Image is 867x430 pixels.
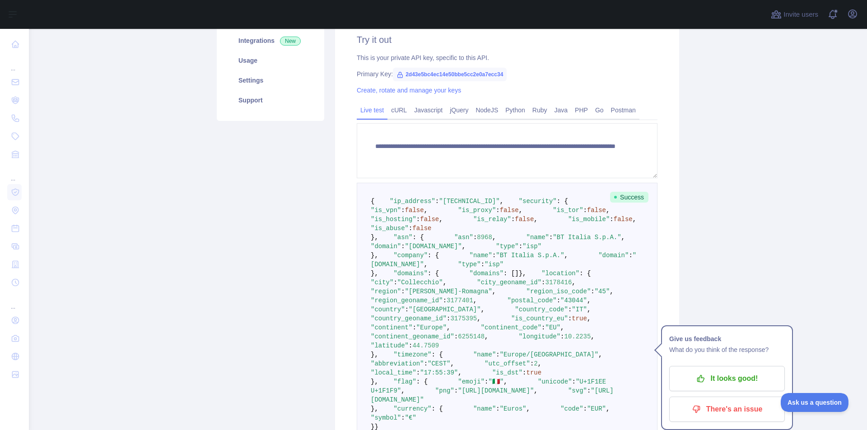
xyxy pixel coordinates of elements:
[458,369,461,376] span: ,
[481,261,485,268] span: :
[458,207,496,214] span: "is_proxy"
[371,225,409,232] span: "is_abuse"
[515,306,568,313] span: "country_code"
[454,234,473,241] span: "asn"
[496,351,499,358] span: :
[515,216,534,223] span: false
[496,243,518,250] span: "type"
[568,315,572,322] span: :
[412,234,424,241] span: : {
[496,405,499,412] span: :
[390,198,435,205] span: "ip_address"
[621,234,625,241] span: ,
[371,270,378,277] span: },
[500,207,519,214] span: false
[568,306,572,313] span: :
[560,324,564,331] span: ,
[371,243,401,250] span: "domain"
[503,270,519,277] span: : []
[669,333,785,344] h1: Give us feedback
[462,243,466,250] span: ,
[458,387,534,394] span: "[URL][DOMAIN_NAME]"
[412,324,416,331] span: :
[469,252,492,259] span: "name"
[477,234,492,241] span: 8968
[519,333,560,340] span: "longitude"
[527,405,530,412] span: ,
[357,69,657,79] div: Primary Key:
[557,297,560,304] span: :
[405,414,416,421] span: "€"
[587,297,591,304] span: ,
[587,405,606,412] span: "EUR"
[371,279,393,286] span: "city"
[511,216,515,223] span: :
[781,393,849,412] iframe: Toggle Customer Support
[610,288,613,295] span: ,
[579,270,591,277] span: : {
[405,207,424,214] span: false
[371,360,424,367] span: "abbreviation"
[587,207,606,214] span: false
[492,252,496,259] span: :
[587,306,591,313] span: ,
[481,306,485,313] span: ,
[371,378,378,385] span: },
[409,342,412,349] span: :
[633,216,636,223] span: ,
[280,37,301,46] span: New
[545,324,561,331] span: "EU"
[431,405,443,412] span: : {
[606,207,610,214] span: ,
[371,216,416,223] span: "is_hosting"
[477,315,480,322] span: ,
[541,279,545,286] span: :
[393,378,416,385] span: "flag"
[371,405,378,412] span: },
[669,397,785,422] button: There's an issue
[526,288,591,295] span: "region_iso_code"
[527,234,549,241] span: "name"
[371,288,401,295] span: "region"
[568,387,587,394] span: "svg"
[401,288,405,295] span: :
[405,306,409,313] span: :
[420,216,439,223] span: false
[527,369,542,376] span: true
[568,216,610,223] span: "is_mobile"
[410,103,446,117] a: Javascript
[357,33,657,46] h2: Try it out
[357,53,657,62] div: This is your private API key, specific to this API.
[541,270,579,277] span: "location"
[485,333,488,340] span: ,
[614,216,633,223] span: false
[401,414,405,421] span: :
[502,103,529,117] a: Python
[572,378,576,385] span: :
[629,252,632,259] span: :
[530,360,534,367] span: :
[387,103,410,117] a: cURL
[371,198,374,205] span: {
[610,192,648,203] span: Success
[529,103,551,117] a: Ruby
[409,306,481,313] span: "[GEOGRAPHIC_DATA]"
[541,324,545,331] span: :
[592,103,607,117] a: Go
[401,207,405,214] span: :
[454,387,458,394] span: :
[371,414,401,421] span: "symbol"
[405,243,462,250] span: "[DOMAIN_NAME]"
[401,387,405,394] span: ,
[7,54,22,72] div: ...
[446,103,472,117] a: jQuery
[587,387,591,394] span: :
[228,70,313,90] a: Settings
[357,103,387,117] a: Live test
[371,324,412,331] span: "continent"
[553,234,621,241] span: "BT Italia S.p.A."
[571,103,592,117] a: PHP
[412,225,431,232] span: false
[371,306,405,313] span: "country"
[477,279,541,286] span: "city_geoname_id"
